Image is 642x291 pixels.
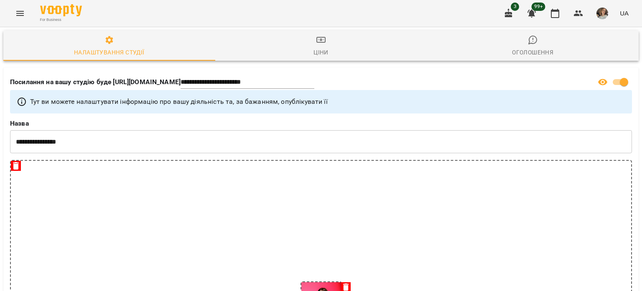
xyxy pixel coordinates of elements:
img: Voopty Logo [40,4,82,16]
p: Посилання на вашу студію буде [URL][DOMAIN_NAME] [10,77,181,87]
span: UA [620,9,629,18]
button: UA [617,5,632,21]
span: 3 [511,3,519,11]
div: Оголошення [512,47,553,57]
span: 99+ [532,3,545,11]
div: Налаштування студії [74,47,144,57]
div: Ціни [313,47,329,57]
span: For Business [40,17,82,23]
p: Тут ви можете налаштувати інформацію про вашу діяльність та, за бажанням, опублікувати її [30,97,328,107]
button: Menu [10,3,30,23]
label: Назва [10,120,632,127]
img: 32c0240b4d36dd2a5551494be5772e58.jpg [596,8,608,19]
